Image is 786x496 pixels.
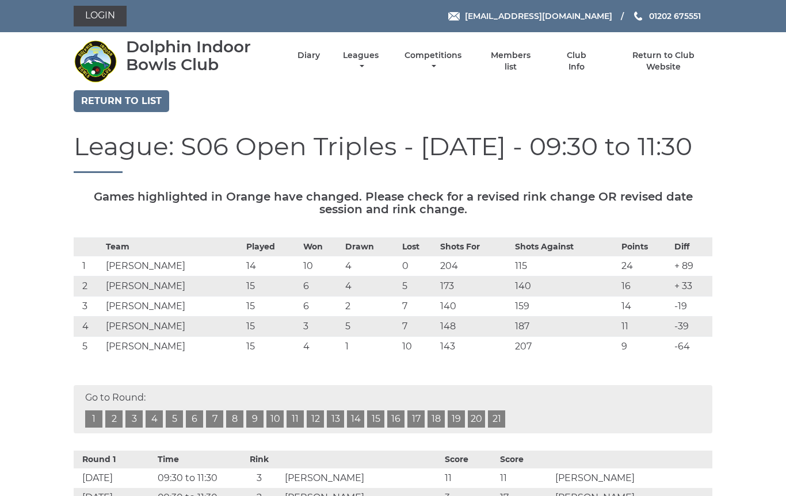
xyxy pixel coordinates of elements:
[437,317,512,337] td: 148
[342,238,399,256] th: Drawn
[300,276,342,297] td: 6
[399,238,437,256] th: Lost
[671,337,712,357] td: -64
[399,256,437,276] td: 0
[146,410,163,428] a: 4
[619,337,671,357] td: 9
[297,50,320,61] a: Diary
[437,256,512,276] td: 204
[103,238,243,256] th: Team
[74,317,103,337] td: 4
[437,297,512,317] td: 140
[327,410,344,428] a: 13
[74,90,169,112] a: Return to list
[484,50,537,72] a: Members list
[74,6,127,26] a: Login
[448,12,460,21] img: Email
[300,256,342,276] td: 10
[512,317,619,337] td: 187
[186,410,203,428] a: 6
[497,468,552,488] td: 11
[103,317,243,337] td: [PERSON_NAME]
[155,451,236,468] th: Time
[85,410,102,428] a: 1
[671,317,712,337] td: -39
[399,276,437,297] td: 5
[465,11,612,21] span: [EMAIL_ADDRESS][DOMAIN_NAME]
[619,238,671,256] th: Points
[619,276,671,297] td: 16
[105,410,123,428] a: 2
[619,297,671,317] td: 14
[243,276,300,297] td: 15
[428,410,445,428] a: 18
[236,468,283,488] td: 3
[103,337,243,357] td: [PERSON_NAME]
[340,50,381,72] a: Leagues
[300,317,342,337] td: 3
[126,38,277,74] div: Dolphin Indoor Bowls Club
[243,297,300,317] td: 15
[243,238,300,256] th: Played
[74,468,155,488] td: [DATE]
[437,238,512,256] th: Shots For
[74,190,712,216] h5: Games highlighted in Orange have changed. Please check for a revised rink change OR revised date ...
[243,317,300,337] td: 15
[619,317,671,337] td: 11
[74,297,103,317] td: 3
[497,451,552,468] th: Score
[615,50,712,72] a: Return to Club Website
[74,132,712,173] h1: League: S06 Open Triples - [DATE] - 09:30 to 11:30
[246,410,264,428] a: 9
[442,468,497,488] td: 11
[448,410,465,428] a: 19
[399,317,437,337] td: 7
[243,256,300,276] td: 14
[342,256,399,276] td: 4
[671,256,712,276] td: + 89
[387,410,405,428] a: 16
[512,238,619,256] th: Shots Against
[347,410,364,428] a: 14
[407,410,425,428] a: 17
[236,451,283,468] th: Rink
[671,238,712,256] th: Diff
[125,410,143,428] a: 3
[206,410,223,428] a: 7
[437,276,512,297] td: 173
[307,410,324,428] a: 12
[634,11,642,21] img: Phone us
[342,317,399,337] td: 5
[287,410,304,428] a: 11
[448,10,612,22] a: Email [EMAIL_ADDRESS][DOMAIN_NAME]
[103,276,243,297] td: [PERSON_NAME]
[74,40,117,83] img: Dolphin Indoor Bowls Club
[632,10,701,22] a: Phone us 01202 675551
[468,410,485,428] a: 20
[512,337,619,357] td: 207
[155,468,236,488] td: 09:30 to 11:30
[367,410,384,428] a: 15
[282,468,442,488] td: [PERSON_NAME]
[399,337,437,357] td: 10
[74,385,712,433] div: Go to Round:
[558,50,595,72] a: Club Info
[74,337,103,357] td: 5
[552,468,712,488] td: [PERSON_NAME]
[512,297,619,317] td: 159
[226,410,243,428] a: 8
[437,337,512,357] td: 143
[619,256,671,276] td: 24
[166,410,183,428] a: 5
[300,238,342,256] th: Won
[74,256,103,276] td: 1
[649,11,701,21] span: 01202 675551
[442,451,497,468] th: Score
[342,337,399,357] td: 1
[512,276,619,297] td: 140
[300,297,342,317] td: 6
[671,297,712,317] td: -19
[243,337,300,357] td: 15
[74,276,103,297] td: 2
[512,256,619,276] td: 115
